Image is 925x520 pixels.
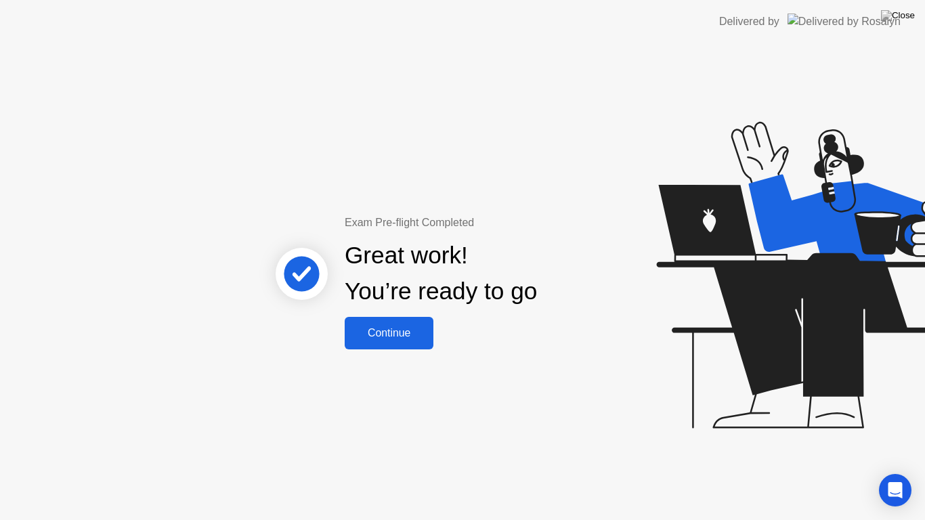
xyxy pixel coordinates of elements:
[881,10,915,21] img: Close
[345,317,433,349] button: Continue
[345,215,624,231] div: Exam Pre-flight Completed
[879,474,911,506] div: Open Intercom Messenger
[719,14,779,30] div: Delivered by
[345,238,537,309] div: Great work! You’re ready to go
[788,14,901,29] img: Delivered by Rosalyn
[349,327,429,339] div: Continue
